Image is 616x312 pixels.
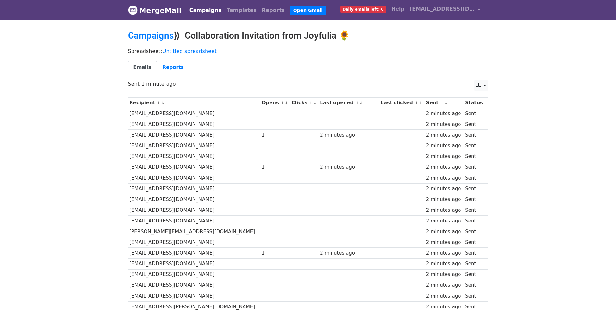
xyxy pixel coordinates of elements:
[426,228,462,235] div: 2 minutes ago
[128,205,260,216] td: [EMAIL_ADDRESS][DOMAIN_NAME]
[424,98,464,108] th: Sent
[224,4,259,17] a: Templates
[259,4,287,17] a: Reports
[128,226,260,237] td: [PERSON_NAME][EMAIL_ADDRESS][DOMAIN_NAME]
[426,303,462,311] div: 2 minutes ago
[285,101,288,105] a: ↓
[463,151,485,162] td: Sent
[463,291,485,301] td: Sent
[262,249,288,257] div: 1
[128,80,488,87] p: Sent 1 minute ago
[463,205,485,216] td: Sent
[463,248,485,258] td: Sent
[128,162,260,173] td: [EMAIL_ADDRESS][DOMAIN_NAME]
[463,162,485,173] td: Sent
[157,61,189,74] a: Reports
[463,216,485,226] td: Sent
[407,3,483,18] a: [EMAIL_ADDRESS][DOMAIN_NAME]
[426,271,462,278] div: 2 minutes ago
[290,6,326,15] a: Open Gmail
[128,130,260,140] td: [EMAIL_ADDRESS][DOMAIN_NAME]
[426,293,462,300] div: 2 minutes ago
[463,194,485,205] td: Sent
[128,173,260,183] td: [EMAIL_ADDRESS][DOMAIN_NAME]
[355,101,359,105] a: ↑
[426,131,462,139] div: 2 minutes ago
[128,61,157,74] a: Emails
[426,121,462,128] div: 2 minutes ago
[463,226,485,237] td: Sent
[426,249,462,257] div: 2 minutes ago
[463,183,485,194] td: Sent
[463,258,485,269] td: Sent
[320,249,377,257] div: 2 minutes ago
[426,142,462,150] div: 2 minutes ago
[463,119,485,130] td: Sent
[260,98,290,108] th: Opens
[128,140,260,151] td: [EMAIL_ADDRESS][DOMAIN_NAME]
[463,280,485,291] td: Sent
[262,131,288,139] div: 1
[128,269,260,280] td: [EMAIL_ADDRESS][DOMAIN_NAME]
[444,101,448,105] a: ↓
[426,217,462,225] div: 2 minutes ago
[463,98,485,108] th: Status
[128,216,260,226] td: [EMAIL_ADDRESS][DOMAIN_NAME]
[128,108,260,119] td: [EMAIL_ADDRESS][DOMAIN_NAME]
[290,98,319,108] th: Clicks
[161,101,165,105] a: ↓
[426,282,462,289] div: 2 minutes ago
[320,163,377,171] div: 2 minutes ago
[262,163,288,171] div: 1
[463,130,485,140] td: Sent
[426,207,462,214] div: 2 minutes ago
[379,98,424,108] th: Last clicked
[463,108,485,119] td: Sent
[463,140,485,151] td: Sent
[128,237,260,248] td: [EMAIL_ADDRESS][DOMAIN_NAME]
[128,291,260,301] td: [EMAIL_ADDRESS][DOMAIN_NAME]
[463,269,485,280] td: Sent
[128,98,260,108] th: Recipient
[359,101,363,105] a: ↓
[426,260,462,268] div: 2 minutes ago
[463,301,485,312] td: Sent
[128,194,260,205] td: [EMAIL_ADDRESS][DOMAIN_NAME]
[128,258,260,269] td: [EMAIL_ADDRESS][DOMAIN_NAME]
[426,110,462,117] div: 2 minutes ago
[410,5,475,13] span: [EMAIL_ADDRESS][DOMAIN_NAME]
[128,30,488,41] h2: ⟫ Collaboration Invitation from Joyfulia 🌻
[128,280,260,291] td: [EMAIL_ADDRESS][DOMAIN_NAME]
[128,48,488,54] p: Spreadsheet:
[128,4,182,17] a: MergeMail
[162,48,217,54] a: Untitled spreadsheet
[187,4,224,17] a: Campaigns
[281,101,284,105] a: ↑
[426,174,462,182] div: 2 minutes ago
[338,3,389,16] a: Daily emails left: 0
[128,119,260,130] td: [EMAIL_ADDRESS][DOMAIN_NAME]
[463,173,485,183] td: Sent
[128,183,260,194] td: [EMAIL_ADDRESS][DOMAIN_NAME]
[440,101,444,105] a: ↑
[128,248,260,258] td: [EMAIL_ADDRESS][DOMAIN_NAME]
[426,196,462,203] div: 2 minutes ago
[426,239,462,246] div: 2 minutes ago
[128,151,260,162] td: [EMAIL_ADDRESS][DOMAIN_NAME]
[128,30,174,41] a: Campaigns
[309,101,313,105] a: ↑
[426,163,462,171] div: 2 minutes ago
[128,5,138,15] img: MergeMail logo
[128,301,260,312] td: [EMAIL_ADDRESS][PERSON_NAME][DOMAIN_NAME]
[426,185,462,193] div: 2 minutes ago
[419,101,422,105] a: ↓
[313,101,317,105] a: ↓
[389,3,407,16] a: Help
[320,131,377,139] div: 2 minutes ago
[426,153,462,160] div: 2 minutes ago
[415,101,418,105] a: ↑
[340,6,386,13] span: Daily emails left: 0
[319,98,379,108] th: Last opened
[157,101,160,105] a: ↑
[463,237,485,248] td: Sent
